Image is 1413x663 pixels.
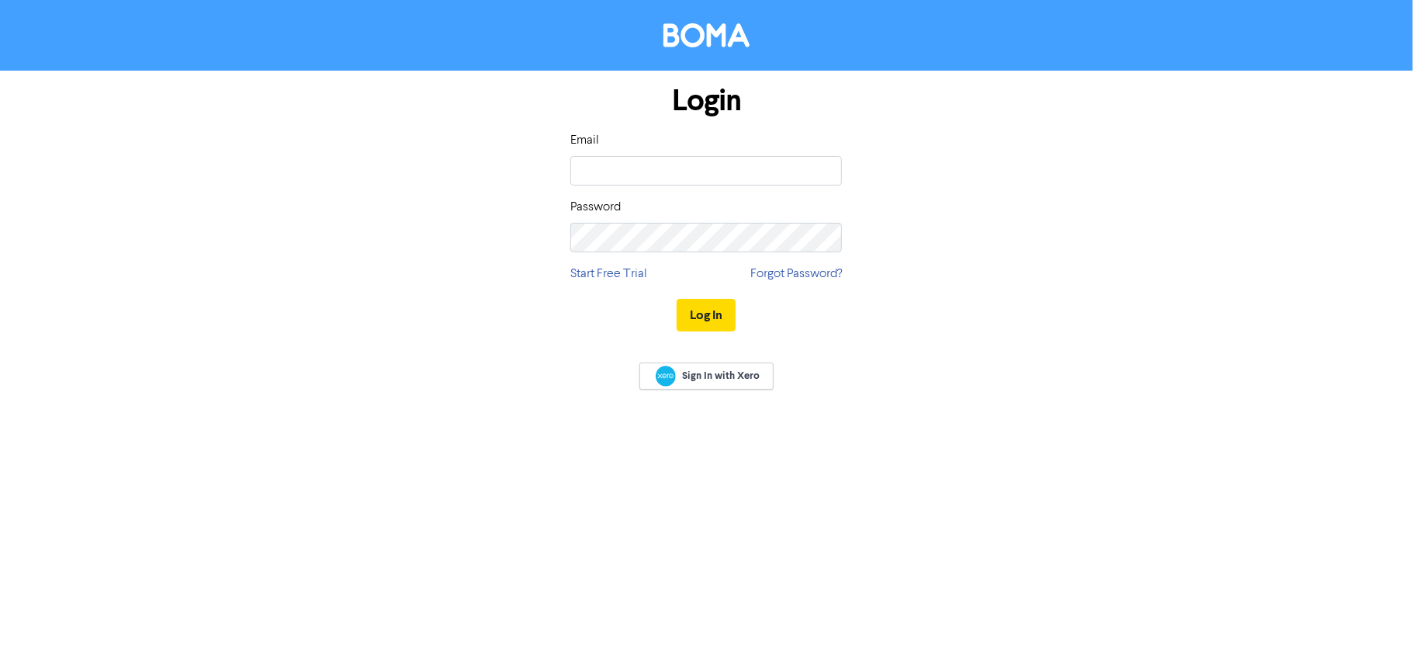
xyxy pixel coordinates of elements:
[656,366,676,387] img: Xero logo
[683,369,760,383] span: Sign In with Xero
[570,83,842,119] h1: Login
[1335,588,1413,663] iframe: Chat Widget
[663,23,750,47] img: BOMA Logo
[570,198,621,217] label: Password
[677,299,736,331] button: Log In
[570,265,647,283] a: Start Free Trial
[639,363,773,390] a: Sign In with Xero
[750,265,842,283] a: Forgot Password?
[570,131,599,150] label: Email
